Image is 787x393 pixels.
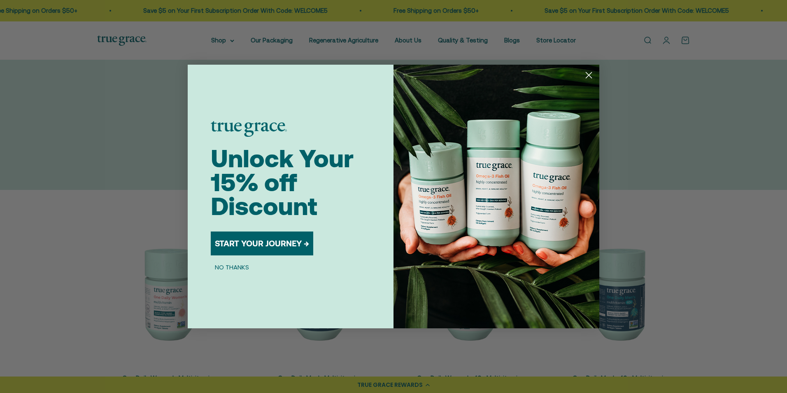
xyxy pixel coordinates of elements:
img: 098727d5-50f8-4f9b-9554-844bb8da1403.jpeg [393,65,599,328]
button: NO THANKS [211,262,253,272]
button: START YOUR JOURNEY → [211,232,313,255]
span: Unlock Your 15% off Discount [211,144,354,220]
button: Close dialog [582,68,596,82]
img: logo placeholder [211,121,287,137]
